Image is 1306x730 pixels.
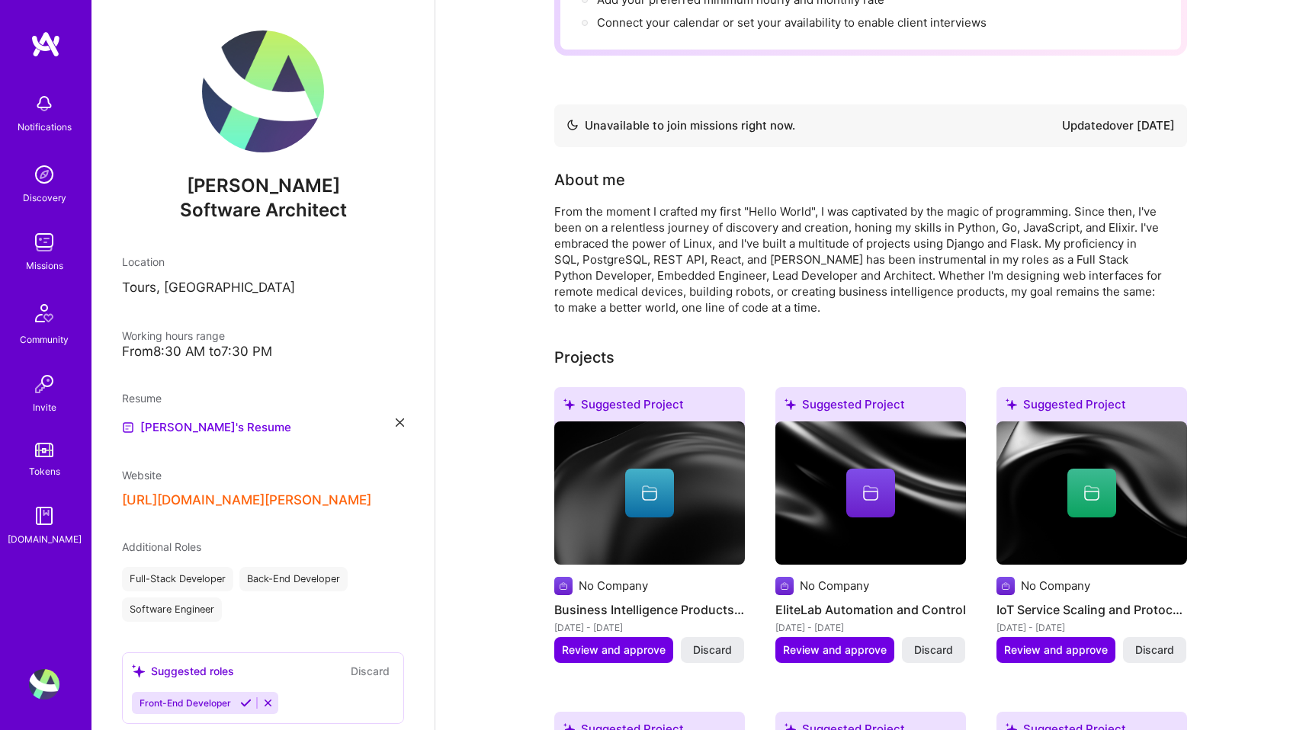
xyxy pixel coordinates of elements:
img: Company logo [996,577,1015,595]
img: bell [29,88,59,119]
div: Unavailable to join missions right now. [566,117,795,135]
div: Community [20,331,69,347]
span: [PERSON_NAME] [122,174,404,197]
div: [DATE] - [DATE] [775,620,966,636]
a: [PERSON_NAME]'s Resume [122,418,291,437]
img: Company logo [775,577,794,595]
img: teamwork [29,227,59,258]
i: icon SuggestedTeams [563,399,575,410]
h4: Business Intelligence Products Development [554,600,745,620]
span: Review and approve [783,642,887,658]
img: User Avatar [202,30,324,152]
div: Suggested roles [132,663,234,679]
span: Working hours range [122,329,225,342]
i: icon SuggestedTeams [132,664,145,677]
img: tokens [35,443,53,457]
div: [DOMAIN_NAME] [8,531,82,547]
div: Back-End Developer [239,567,348,591]
span: Review and approve [1004,642,1108,658]
div: No Company [579,578,648,594]
span: Software Architect [180,199,347,221]
div: Discovery [23,190,66,206]
div: Invite [33,399,56,415]
div: Suggested Project [554,387,745,427]
div: Location [122,254,404,270]
h4: EliteLab Automation and Control [775,600,966,620]
img: Resume [122,421,134,434]
div: Projects [554,346,614,369]
div: From 8:30 AM to 7:30 PM [122,344,404,360]
div: Software Engineer [122,597,222,622]
div: Updated over [DATE] [1062,117,1175,135]
span: Resume [122,392,162,405]
img: Company logo [554,577,573,595]
span: Discard [914,642,953,658]
div: From the moment I crafted my first "Hello World", I was captivated by the magic of programming. S... [554,203,1164,315]
img: cover [996,421,1187,565]
div: [DATE] - [DATE] [996,620,1187,636]
img: logo [30,30,61,58]
img: cover [775,421,966,565]
span: Connect your calendar or set your availability to enable client interviews [597,15,987,30]
button: [URL][DOMAIN_NAME][PERSON_NAME] [122,492,371,508]
img: Invite [29,369,59,399]
span: Discard [1135,642,1174,658]
i: icon SuggestedTeams [785,399,796,410]
img: Availability [566,119,579,131]
img: User Avatar [29,669,59,700]
i: Accept [240,697,252,709]
span: Website [122,469,162,482]
button: Discard [346,662,394,680]
i: icon Close [396,418,404,427]
div: [DATE] - [DATE] [554,620,745,636]
span: Review and approve [562,642,666,658]
span: Discard [693,642,732,658]
p: Tours, [GEOGRAPHIC_DATA] [122,279,404,297]
div: Full-Stack Developer [122,567,233,591]
img: Community [26,295,63,331]
i: Reject [262,697,274,709]
i: icon SuggestedTeams [1006,399,1017,410]
h4: IoT Service Scaling and Protocol Improvement [996,600,1187,620]
div: No Company [800,578,869,594]
span: Front-End Developer [140,697,231,709]
div: Notifications [18,119,72,135]
div: About me [554,168,625,191]
img: guide book [29,501,59,531]
div: Tokens [29,463,60,479]
div: No Company [1021,578,1090,594]
div: Missions [26,258,63,274]
div: Suggested Project [775,387,966,427]
span: Additional Roles [122,540,201,553]
img: discovery [29,159,59,190]
img: cover [554,421,745,565]
div: Suggested Project [996,387,1187,427]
